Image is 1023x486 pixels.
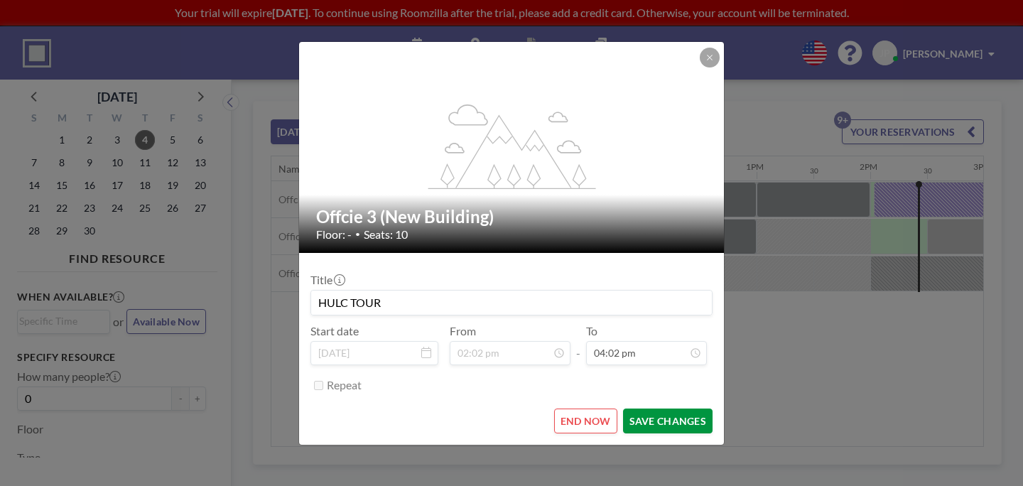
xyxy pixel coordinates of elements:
[327,378,362,392] label: Repeat
[586,324,597,338] label: To
[355,229,360,239] span: •
[554,409,617,433] button: END NOW
[310,324,359,338] label: Start date
[576,329,580,360] span: -
[311,291,712,315] input: (No title)
[364,227,408,242] span: Seats: 10
[316,206,708,227] h2: Offcie 3 (New Building)
[428,103,596,188] g: flex-grow: 1.2;
[310,273,344,287] label: Title
[316,227,352,242] span: Floor: -
[450,324,476,338] label: From
[623,409,713,433] button: SAVE CHANGES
